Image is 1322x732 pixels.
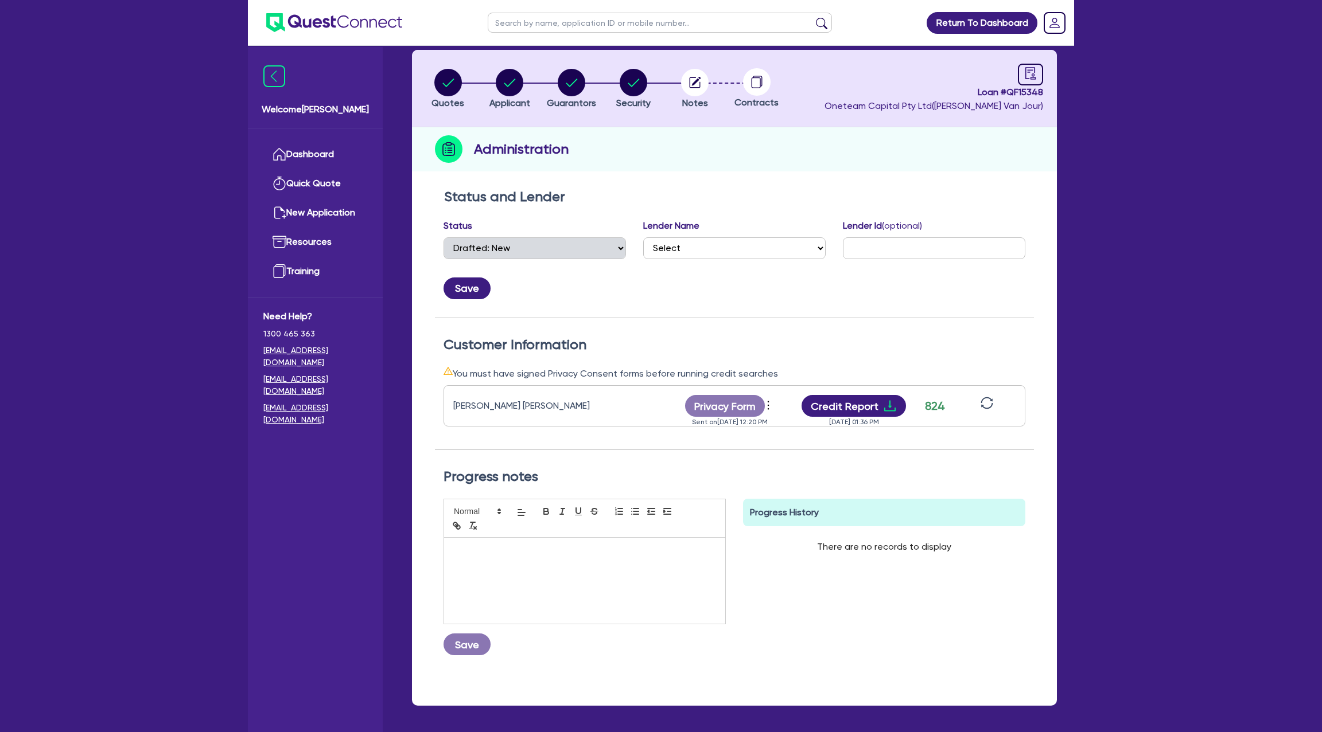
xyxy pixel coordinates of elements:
span: Loan # QF15348 [825,85,1043,99]
a: Resources [263,228,367,257]
a: New Application [263,198,367,228]
label: Lender Id [843,219,922,233]
span: Guarantors [547,97,596,108]
h2: Status and Lender [444,189,1025,205]
span: sync [981,397,993,409]
button: Security [616,68,651,111]
button: Save [444,633,491,655]
span: warning [444,366,453,375]
span: Oneteam Capital Pty Ltd ( [PERSON_NAME] Van Jour ) [825,100,1043,111]
button: Guarantors [546,68,597,111]
a: Dashboard [263,140,367,169]
label: Status [444,219,472,233]
a: [EMAIL_ADDRESS][DOMAIN_NAME] [263,345,367,369]
button: Privacy Form [685,395,765,417]
img: quest-connect-logo-blue [266,13,402,32]
button: Save [444,277,491,299]
div: You must have signed Privacy Consent forms before running credit searches [444,366,1025,381]
span: Notes [682,97,708,108]
button: Applicant [489,68,531,111]
span: Quotes [431,97,464,108]
img: training [273,264,286,278]
div: [PERSON_NAME] [PERSON_NAME] [453,399,597,413]
h2: Progress notes [444,468,1025,485]
span: Need Help? [263,310,367,323]
button: Dropdown toggle [765,396,775,416]
span: 1300 465 363 [263,328,367,340]
span: audit [1024,67,1037,80]
img: new-application [273,206,286,220]
span: Welcome [PERSON_NAME] [262,103,369,116]
span: Contracts [734,97,779,108]
div: 824 [920,397,949,414]
img: icon-menu-close [263,65,285,87]
button: sync [977,396,997,416]
a: audit [1018,64,1043,85]
a: Dropdown toggle [1040,8,1070,38]
span: (optional) [882,220,922,231]
div: Progress History [743,499,1025,526]
h2: Administration [474,139,569,159]
a: Return To Dashboard [927,12,1037,34]
a: [EMAIL_ADDRESS][DOMAIN_NAME] [263,402,367,426]
span: Applicant [489,97,530,108]
button: Credit Reportdownload [802,395,907,417]
a: Training [263,257,367,286]
a: [EMAIL_ADDRESS][DOMAIN_NAME] [263,373,367,397]
img: step-icon [435,135,462,163]
span: Security [616,97,651,108]
label: Lender Name [643,219,699,233]
input: Search by name, application ID or mobile number... [488,13,832,33]
div: There are no records to display [803,526,965,567]
img: quick-quote [273,177,286,190]
button: Quotes [431,68,465,111]
span: more [763,397,774,414]
a: Quick Quote [263,169,367,198]
span: download [883,399,897,413]
button: Notes [681,68,709,111]
img: resources [273,235,286,249]
h2: Customer Information [444,336,1025,353]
